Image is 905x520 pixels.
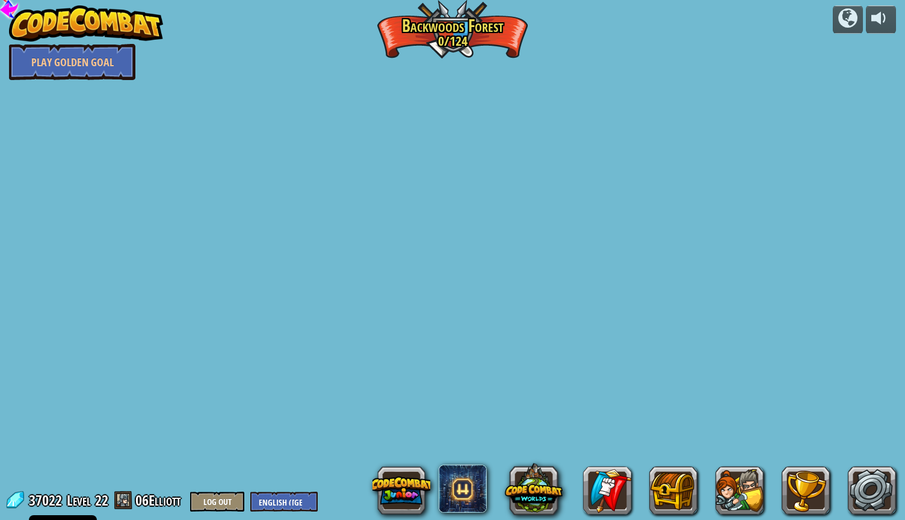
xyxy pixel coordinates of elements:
span: 37022 [29,491,66,510]
span: Level [67,491,91,510]
button: Campaigns [833,5,863,34]
a: Play Golden Goal [9,44,135,80]
img: CodeCombat - Learn how to code by playing a game [9,5,163,42]
a: 06Elliott [135,491,184,510]
button: Adjust volume [866,5,896,34]
button: Log Out [190,492,244,512]
span: 22 [95,491,108,510]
